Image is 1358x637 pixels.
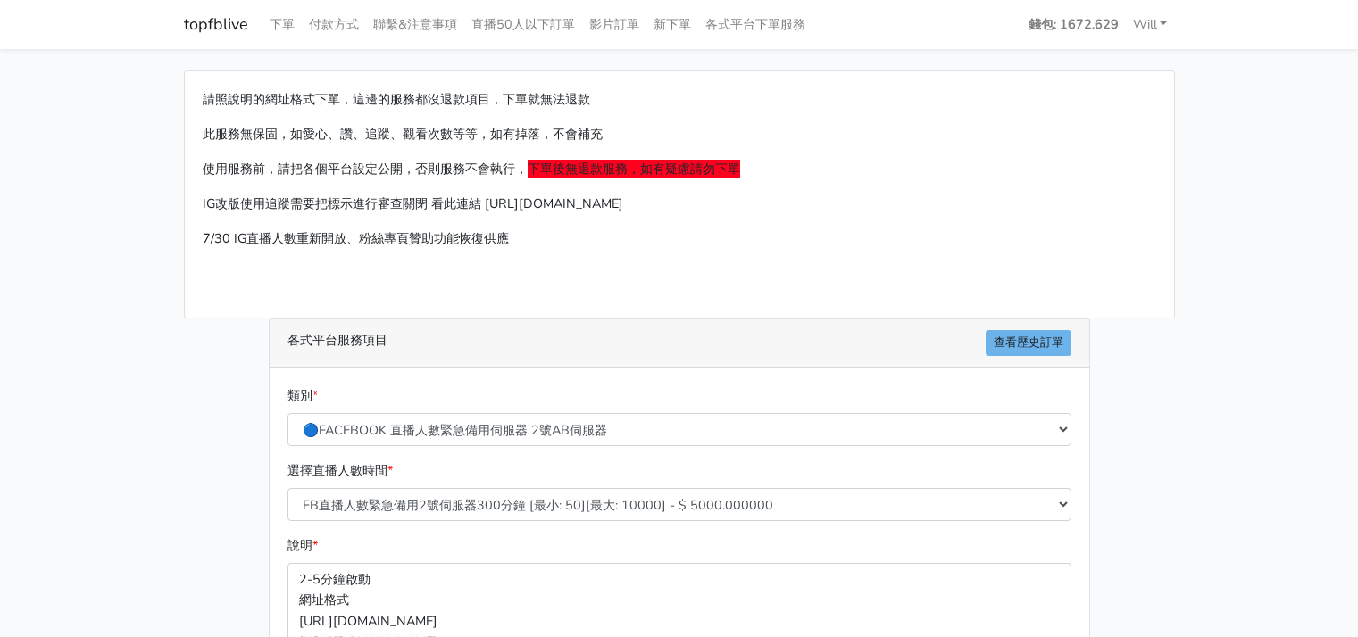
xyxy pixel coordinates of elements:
label: 類別 [287,385,318,406]
a: topfblive [184,7,248,42]
a: 下單 [262,7,302,42]
p: IG改版使用追蹤需要把標示進行審查關閉 看此連結 [URL][DOMAIN_NAME] [203,194,1156,214]
label: 選擇直播人數時間 [287,460,393,481]
p: 此服務無保固，如愛心、讚、追蹤、觀看次數等等，如有掉落，不會補充 [203,124,1156,145]
div: 各式平台服務項目 [270,319,1089,368]
span: 下單後無退款服務，如有疑慮請勿下單 [528,160,740,178]
a: 新下單 [646,7,698,42]
a: 聯繫&注意事項 [366,7,464,42]
a: 影片訂單 [582,7,646,42]
a: Will [1126,7,1175,42]
p: 7/30 IG直播人數重新開放、粉絲專頁贊助功能恢復供應 [203,228,1156,249]
a: 各式平台下單服務 [698,7,812,42]
a: 付款方式 [302,7,366,42]
label: 說明 [287,535,318,556]
a: 錢包: 1672.629 [1021,7,1126,42]
a: 直播50人以下訂單 [464,7,582,42]
p: 請照說明的網址格式下單，這邊的服務都沒退款項目，下單就無法退款 [203,89,1156,110]
p: 使用服務前，請把各個平台設定公開，否則服務不會執行， [203,159,1156,179]
a: 查看歷史訂單 [986,330,1071,356]
strong: 錢包: 1672.629 [1029,15,1119,33]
